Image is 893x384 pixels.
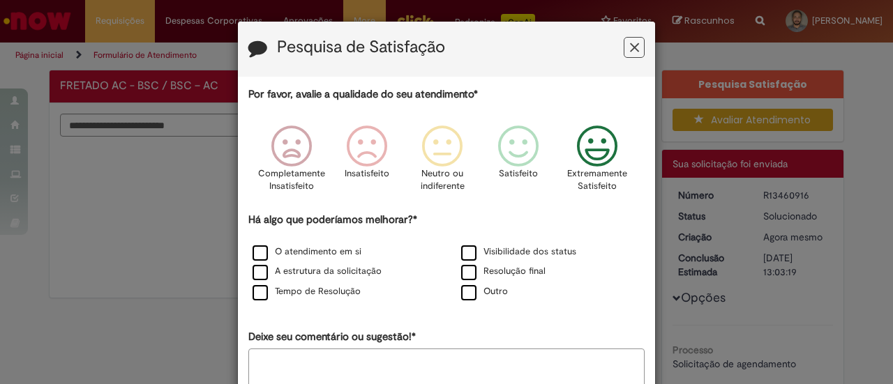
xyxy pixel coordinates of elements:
[345,167,389,181] p: Insatisfeito
[256,115,327,210] div: Completamente Insatisfeito
[277,38,445,56] label: Pesquisa de Satisfação
[258,167,325,193] p: Completamente Insatisfeito
[461,265,546,278] label: Resolução final
[461,285,508,298] label: Outro
[499,167,538,181] p: Satisfeito
[253,265,382,278] label: A estrutura da solicitação
[461,245,576,259] label: Visibilidade dos status
[567,167,627,193] p: Extremamente Satisfeito
[407,115,478,210] div: Neutro ou indiferente
[248,213,645,302] div: Há algo que poderíamos melhorar?*
[253,285,361,298] label: Tempo de Resolução
[558,115,638,210] div: Extremamente Satisfeito
[253,245,361,259] label: O atendimento em si
[482,115,553,210] div: Satisfeito
[248,87,478,102] label: Por favor, avalie a qualidade do seu atendimento*
[331,115,403,210] div: Insatisfeito
[248,330,416,344] label: Deixe seu comentário ou sugestão!*
[417,167,467,193] p: Neutro ou indiferente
